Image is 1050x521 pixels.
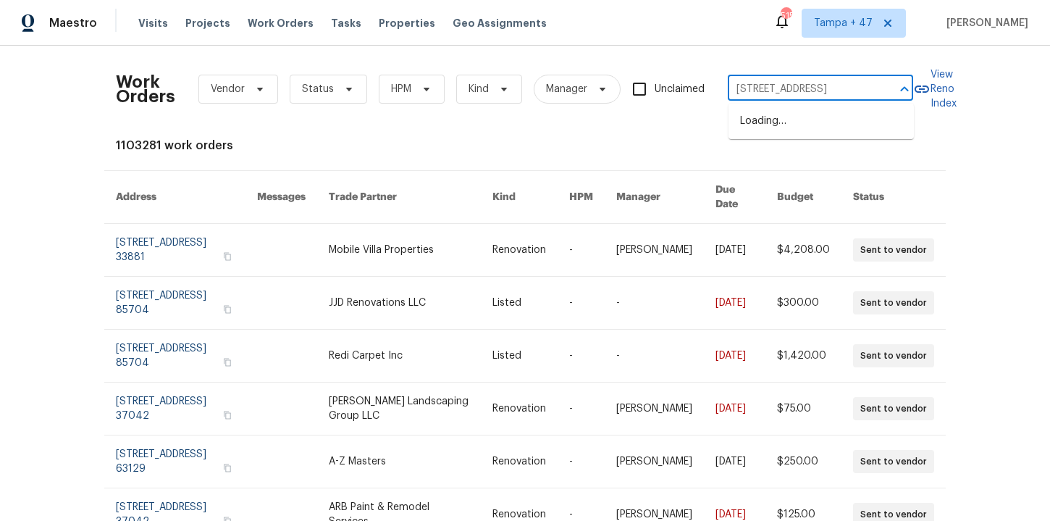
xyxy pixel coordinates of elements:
td: [PERSON_NAME] [605,435,704,488]
span: Properties [379,16,435,30]
th: Trade Partner [317,171,482,224]
div: Loading… [728,104,914,139]
span: Manager [546,82,587,96]
span: Tampa + 47 [814,16,873,30]
td: Renovation [481,383,558,435]
button: Copy Address [221,462,234,475]
td: [PERSON_NAME] [605,224,704,277]
span: Visits [138,16,168,30]
th: HPM [558,171,605,224]
span: Maestro [49,16,97,30]
th: Status [841,171,946,224]
th: Budget [765,171,841,224]
div: 1103281 work orders [116,138,934,153]
th: Due Date [704,171,765,224]
div: 515 [781,9,791,23]
td: - [558,435,605,488]
th: Kind [481,171,558,224]
span: HPM [391,82,411,96]
td: - [558,224,605,277]
td: - [558,383,605,435]
input: Enter in an address [728,78,873,101]
td: Listed [481,277,558,330]
button: Copy Address [221,250,234,263]
td: - [558,330,605,383]
td: Mobile Villa Properties [317,224,482,277]
span: Work Orders [248,16,314,30]
span: Unclaimed [655,82,705,97]
td: Renovation [481,435,558,488]
td: Listed [481,330,558,383]
th: Messages [245,171,317,224]
td: Renovation [481,224,558,277]
span: Tasks [331,18,361,28]
td: JJD Renovations LLC [317,277,482,330]
button: Copy Address [221,409,234,422]
span: Geo Assignments [453,16,547,30]
td: - [605,277,704,330]
button: Close [894,79,915,99]
td: A-Z Masters [317,435,482,488]
button: Copy Address [221,356,234,369]
span: Status [302,82,334,96]
td: [PERSON_NAME] [605,383,704,435]
a: View Reno Index [913,67,957,111]
span: Kind [469,82,489,96]
span: Projects [185,16,230,30]
th: Address [104,171,245,224]
td: - [558,277,605,330]
th: Manager [605,171,704,224]
span: [PERSON_NAME] [941,16,1028,30]
td: [PERSON_NAME] Landscaping Group LLC [317,383,482,435]
button: Copy Address [221,303,234,316]
span: Vendor [211,82,245,96]
h2: Work Orders [116,75,175,104]
td: - [605,330,704,383]
td: Redi Carpet Inc [317,330,482,383]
